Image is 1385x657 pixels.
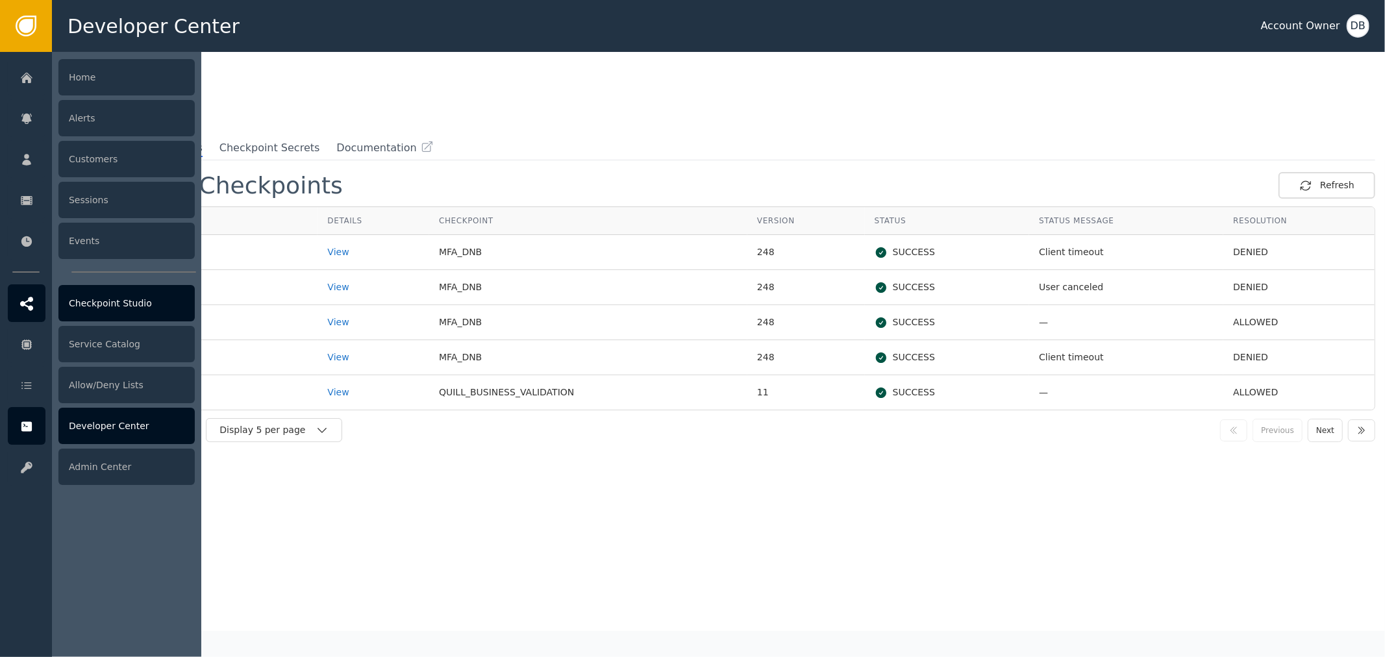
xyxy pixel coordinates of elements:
[8,284,195,322] a: Checkpoint Studio
[219,423,316,437] div: Display 5 per page
[8,448,195,486] a: Admin Center
[327,351,419,364] div: View
[1347,14,1369,38] button: DB
[439,215,738,227] div: Checkpoint
[8,181,195,219] a: Sessions
[429,305,747,340] td: MFA_DNB
[747,375,865,410] td: 11
[219,140,320,156] span: Checkpoint Secrets
[8,140,195,178] a: Customers
[58,223,195,259] div: Events
[1299,179,1354,192] div: Refresh
[875,280,1019,294] div: SUCCESS
[327,316,419,329] div: View
[58,59,195,95] div: Home
[875,215,1019,227] div: Status
[747,235,865,270] td: 248
[327,245,419,259] div: View
[8,366,195,404] a: Allow/Deny Lists
[8,58,195,96] a: Home
[1029,235,1223,270] td: Client timeout
[8,407,195,445] a: Developer Center
[875,316,1019,329] div: SUCCESS
[1029,270,1223,305] td: User canceled
[747,270,865,305] td: 248
[875,351,1019,364] div: SUCCESS
[327,386,419,399] div: View
[58,326,195,362] div: Service Catalog
[206,418,342,442] button: Display 5 per page
[58,449,195,485] div: Admin Center
[429,235,747,270] td: MFA_DNB
[1223,340,1375,375] td: DENIED
[747,340,865,375] td: 248
[1039,215,1214,227] div: Status Message
[1279,172,1375,199] button: Refresh
[8,99,195,137] a: Alerts
[336,140,416,156] span: Documentation
[875,245,1019,259] div: SUCCESS
[327,215,419,227] div: Details
[58,100,195,136] div: Alerts
[1029,375,1223,410] td: —
[336,140,433,156] a: Documentation
[58,408,195,444] div: Developer Center
[327,280,419,294] div: View
[68,12,240,41] span: Developer Center
[875,386,1019,399] div: SUCCESS
[1223,270,1375,305] td: DENIED
[747,305,865,340] td: 248
[1029,305,1223,340] td: —
[1223,375,1375,410] td: ALLOWED
[58,141,195,177] div: Customers
[1223,235,1375,270] td: DENIED
[757,215,855,227] div: Version
[1233,215,1365,227] div: Resolution
[429,340,747,375] td: MFA_DNB
[58,285,195,321] div: Checkpoint Studio
[1223,305,1375,340] td: ALLOWED
[1261,18,1340,34] div: Account Owner
[58,367,195,403] div: Allow/Deny Lists
[58,182,195,218] div: Sessions
[8,222,195,260] a: Events
[429,375,747,410] td: QUILL_BUSINESS_VALIDATION
[8,325,195,363] a: Service Catalog
[1308,419,1343,442] button: Next
[1029,340,1223,375] td: Client timeout
[429,270,747,305] td: MFA_DNB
